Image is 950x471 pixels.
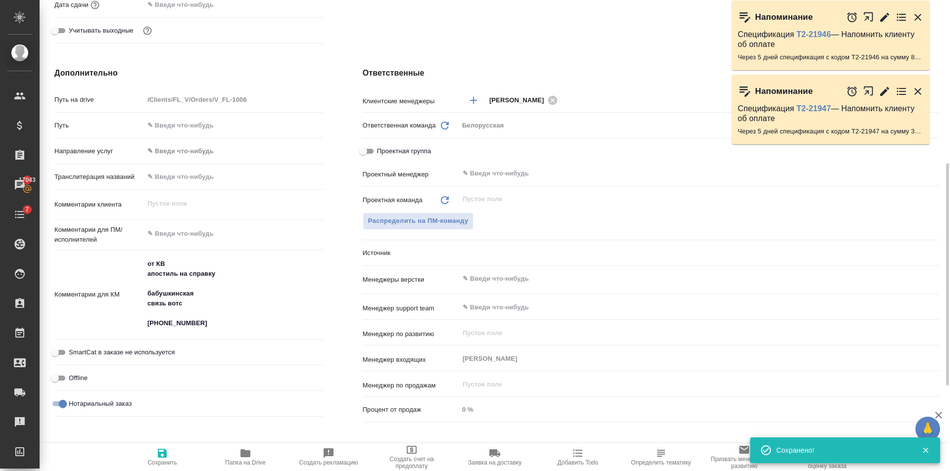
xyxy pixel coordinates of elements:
[363,355,459,365] p: Менеджер входящих
[363,248,459,258] p: Источник
[912,86,924,97] button: Закрыть
[934,278,936,280] button: Open
[19,205,35,214] span: 7
[2,172,37,197] a: 17043
[363,381,459,390] p: Менеджер по продажам
[144,256,323,332] textarea: от КВ апостиль на справку бабушкинская связь вотс [PHONE_NUMBER]
[879,86,891,97] button: Редактировать
[54,172,144,182] p: Транслитерация названий
[287,443,370,471] button: Создать рекламацию
[363,121,436,130] p: Ответственная команда
[459,117,939,134] div: Белорусская
[755,86,813,96] p: Напоминание
[69,373,88,383] span: Offline
[462,88,485,112] button: Добавить менеджера
[919,419,936,439] span: 🙏
[363,213,474,230] button: Распределить на ПМ-команду
[363,405,459,415] p: Процент от продаж
[370,443,453,471] button: Создать счет на предоплату
[797,30,831,39] a: Т2-21946
[462,193,916,205] input: Пустое поле
[459,402,939,417] input: Пустое поле
[54,146,144,156] p: Направление услуг
[141,24,154,37] button: Выбери, если сб и вс нужно считать рабочими днями для выполнения заказа.
[144,92,323,107] input: Пустое поле
[69,26,134,36] span: Учитывать выходные
[363,96,459,106] p: Клиентские менеджеры
[225,459,266,466] span: Папка на Drive
[453,443,536,471] button: Заявка на доставку
[489,95,550,105] span: [PERSON_NAME]
[863,6,874,28] button: Открыть в новой вкладке
[915,446,936,455] button: Закрыть
[144,170,323,184] input: ✎ Введи что-нибудь
[69,399,132,409] span: Нотариальный заказ
[376,456,447,470] span: Создать счет на предоплату
[912,11,924,23] button: Закрыть
[619,443,703,471] button: Определить тематику
[54,67,323,79] h4: Дополнительно
[462,327,916,339] input: Пустое поле
[363,195,423,205] p: Проектная команда
[462,273,903,285] input: ✎ Введи что-нибудь
[363,67,939,79] h4: Ответственные
[368,215,469,227] span: Распределить на ПМ-команду
[536,443,619,471] button: Добавить Todo
[54,200,144,210] p: Комментарии клиента
[54,121,144,130] p: Путь
[377,146,431,156] span: Проектная группа
[896,11,907,23] button: Перейти в todo
[738,127,924,136] p: Через 5 дней спецификация с кодом Т2-21947 на сумму 34644 RUB будет просрочена
[915,417,940,441] button: 🙏
[489,94,561,106] div: [PERSON_NAME]
[144,143,323,160] div: ✎ Введи что-нибудь
[69,347,175,357] span: SmartCat в заказе не используется
[755,12,813,22] p: Напоминание
[459,245,939,261] div: ​
[468,459,522,466] span: Заявка на доставку
[879,11,891,23] button: Редактировать
[863,81,874,102] button: Открыть в новой вкладке
[13,175,42,185] span: 17043
[709,456,780,470] span: Призвать менеджера по развитию
[147,459,177,466] span: Сохранить
[703,443,786,471] button: Призвать менеджера по развитию
[363,303,459,313] p: Менеджер support team
[846,11,858,23] button: Отложить
[204,443,287,471] button: Папка на Drive
[846,86,858,97] button: Отложить
[54,225,144,245] p: Комментарии для ПМ/исполнителей
[934,306,936,308] button: Open
[738,30,924,49] p: Спецификация — Напомнить клиенту об оплате
[934,172,936,174] button: Open
[462,378,916,390] input: Пустое поле
[738,104,924,124] p: Спецификация — Напомнить клиенту об оплате
[558,459,598,466] span: Добавить Todo
[462,168,903,179] input: ✎ Введи что-нибудь
[631,459,691,466] span: Определить тематику
[462,301,903,313] input: ✎ Введи что-нибудь
[147,146,311,156] div: ✎ Введи что-нибудь
[54,95,144,105] p: Путь на drive
[363,170,459,179] p: Проектный менеджер
[776,445,907,455] div: Сохранено!
[121,443,204,471] button: Сохранить
[299,459,358,466] span: Создать рекламацию
[896,86,907,97] button: Перейти в todo
[797,104,831,113] a: Т2-21947
[363,275,459,285] p: Менеджеры верстки
[2,202,37,227] a: 7
[738,52,924,62] p: Через 5 дней спецификация с кодом Т2-21946 на сумму 8304 RUB будет просрочена
[144,118,323,132] input: ✎ Введи что-нибудь
[54,290,144,300] p: Комментарии для КМ
[363,329,459,339] p: Менеджер по развитию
